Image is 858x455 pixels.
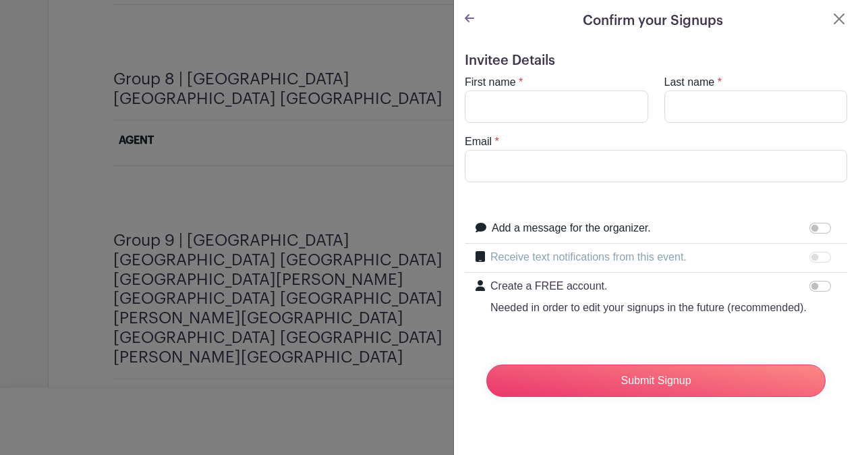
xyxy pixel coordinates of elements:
label: First name [465,74,516,90]
h5: Invitee Details [465,53,847,69]
p: Create a FREE account. [490,278,807,294]
p: Needed in order to edit your signups in the future (recommended). [490,300,807,316]
h5: Confirm your Signups [583,11,723,31]
button: Close [831,11,847,27]
label: Receive text notifications from this event. [490,249,687,265]
label: Email [465,134,492,150]
label: Last name [664,74,715,90]
input: Submit Signup [486,365,826,397]
label: Add a message for the organizer. [492,220,651,236]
